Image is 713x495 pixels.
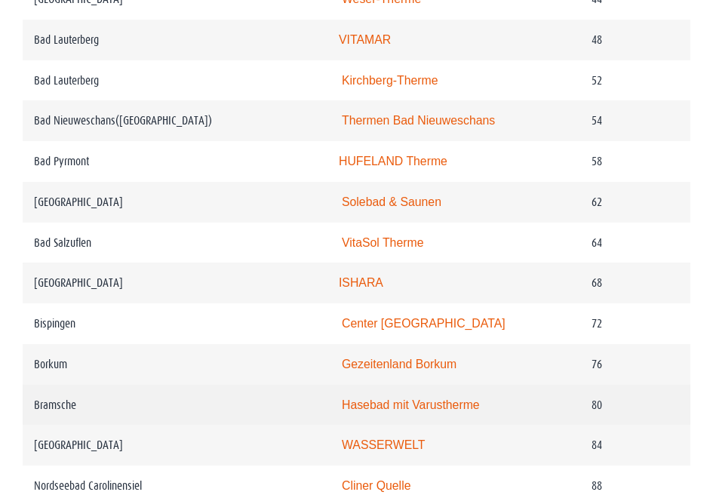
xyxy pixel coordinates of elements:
td: Bad Lauterberg [23,60,327,101]
td: Bad Nieuweschans([GEOGRAPHIC_DATA]) [23,100,327,141]
td: 62 [580,182,690,223]
td: 58 [580,141,690,182]
td: Bramsche [23,385,327,426]
td: 68 [580,263,690,303]
a: Kirchberg-Therme [342,74,438,87]
a: HUFELAND Therme [339,155,447,168]
td: [GEOGRAPHIC_DATA] [23,182,327,223]
td: 80 [580,385,690,426]
td: 64 [580,223,690,263]
a: VITAMAR [339,33,391,46]
td: 48 [580,20,690,60]
td: Bispingen [23,303,327,344]
td: [GEOGRAPHIC_DATA] [23,425,327,466]
td: 52 [580,60,690,101]
a: Gezeitenland Borkum [342,358,456,370]
a: Hasebad mit Varustherme [342,398,480,411]
a: Center [GEOGRAPHIC_DATA] [342,317,506,330]
a: Thermen Bad Nieuweschans [342,114,495,127]
td: 72 [580,303,690,344]
a: ISHARA [339,276,383,289]
a: WASSERWELT [342,438,426,451]
td: Bad Lauterberg [23,20,327,60]
a: Solebad & Saunen [342,195,441,208]
a: Cliner Quelle [342,479,411,492]
td: 84 [580,425,690,466]
td: 76 [580,344,690,385]
td: 54 [580,100,690,141]
td: Borkum [23,344,327,385]
td: Bad Pyrmont [23,141,327,182]
a: VitaSol Therme [342,236,424,249]
td: Bad Salzuflen [23,223,327,263]
td: [GEOGRAPHIC_DATA] [23,263,327,303]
